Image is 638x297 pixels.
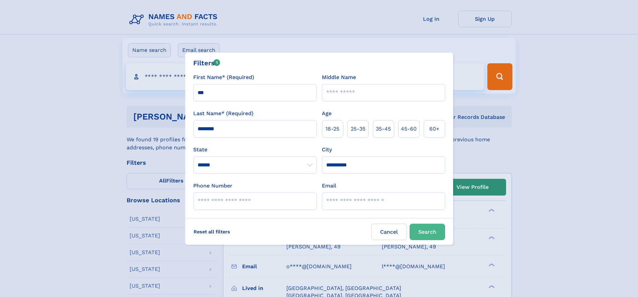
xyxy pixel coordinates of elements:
button: Search [410,224,445,240]
span: 18‑25 [326,125,339,133]
label: Cancel [371,224,407,240]
span: 45‑60 [401,125,417,133]
label: Middle Name [322,73,356,81]
label: City [322,146,332,154]
label: State [193,146,316,154]
span: 35‑45 [376,125,391,133]
label: Email [322,182,336,190]
label: Last Name* (Required) [193,109,254,118]
span: 60+ [429,125,439,133]
label: Phone Number [193,182,232,190]
div: Filters [193,58,220,68]
label: Reset all filters [189,224,234,240]
label: First Name* (Required) [193,73,254,81]
label: Age [322,109,332,118]
span: 25‑35 [351,125,365,133]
